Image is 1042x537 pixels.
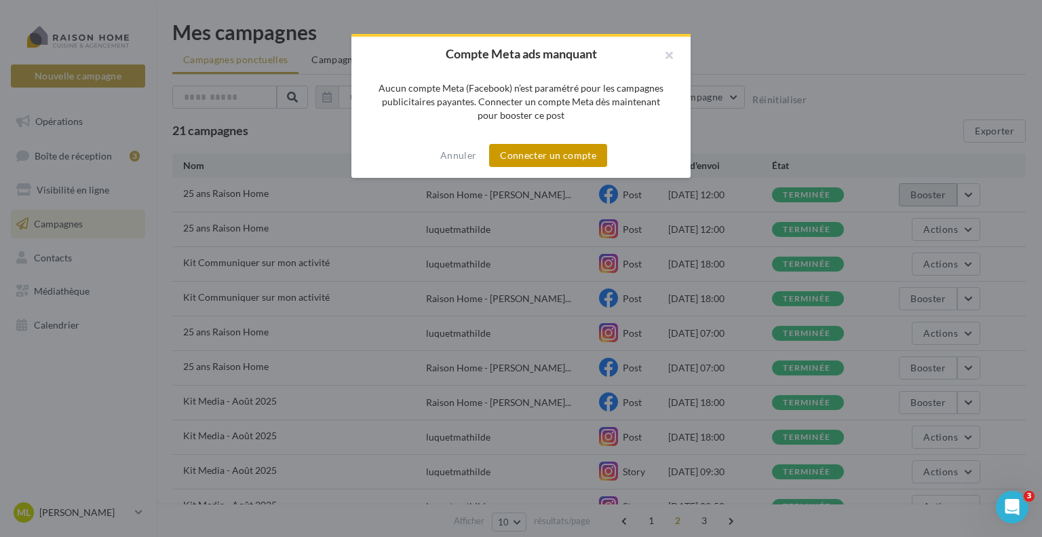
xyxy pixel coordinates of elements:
span: 3 [1024,491,1035,502]
div: Aucun compte Meta (Facebook) n’est paramétré pour les campagnes publicitaires payantes. Connecter... [373,81,669,122]
button: Connecter un compte [489,144,607,167]
iframe: Intercom live chat [996,491,1028,523]
h2: Compte Meta ads manquant [373,48,669,60]
button: Annuler [435,147,482,164]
